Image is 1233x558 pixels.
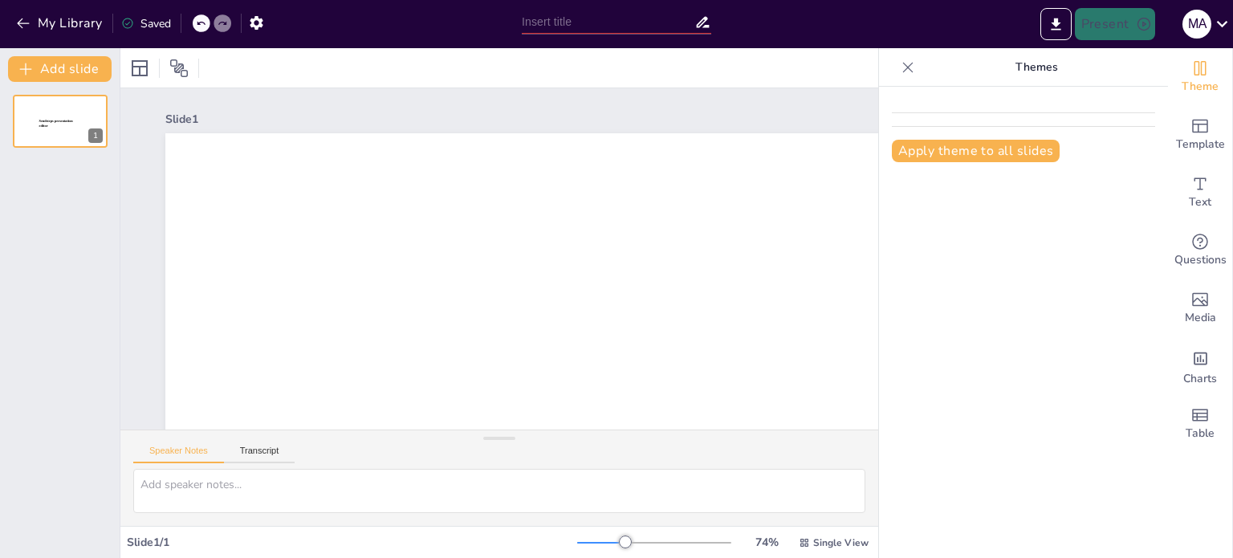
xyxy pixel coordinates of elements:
[892,140,1060,162] button: Apply theme to all slides
[13,95,108,148] div: Sendsteps presentation editor1
[522,10,694,34] input: Insert title
[1040,8,1072,40] button: Export to PowerPoint
[169,59,189,78] span: Position
[224,446,295,463] button: Transcript
[1185,309,1216,327] span: Media
[747,535,786,550] div: 74 %
[88,128,103,143] div: 1
[1075,8,1155,40] button: Present
[1168,164,1232,222] div: Add text boxes
[1189,193,1211,211] span: Text
[133,446,224,463] button: Speaker Notes
[165,112,1125,127] div: Slide 1
[1174,251,1227,269] span: Questions
[1176,136,1225,153] span: Template
[1182,10,1211,39] div: M A
[1168,222,1232,279] div: Get real-time input from your audience
[1168,106,1232,164] div: Add ready made slides
[8,56,112,82] button: Add slide
[127,55,153,81] div: Layout
[1168,337,1232,395] div: Add charts and graphs
[813,536,869,549] span: Single View
[12,10,109,36] button: My Library
[478,427,883,530] span: Sendsteps presentation editor
[1186,425,1215,442] span: Table
[1182,78,1219,96] span: Theme
[1168,279,1232,337] div: Add images, graphics, shapes or video
[39,120,73,128] span: Sendsteps presentation editor
[1183,370,1217,388] span: Charts
[121,16,171,31] div: Saved
[1168,395,1232,453] div: Add a table
[127,535,577,550] div: Slide 1 / 1
[1182,8,1211,40] button: M A
[921,48,1152,87] p: Themes
[1168,48,1232,106] div: Change the overall theme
